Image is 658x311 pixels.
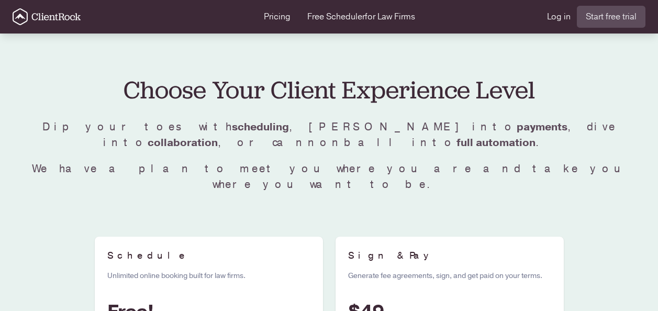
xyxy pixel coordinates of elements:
h2: Schedule [107,249,310,262]
a: Go to the homepage [13,8,81,25]
a: Start free trial [577,6,645,28]
strong: full automation [456,136,536,150]
strong: collaboration [148,136,218,150]
a: Free Schedulerfor Law Firms [307,10,415,23]
h2: Sign & Pay [348,249,551,262]
svg: ClientRock Logo [13,8,81,25]
p: Unlimited online booking built for law firms. [107,270,310,281]
p: Generate fee agreements, sign, and get paid on your terms. [348,270,551,281]
h1: Choose Your Client Experience Level [17,71,641,109]
p: We have a plan to meet you where you are and take you where you want to be. [17,161,641,193]
strong: scheduling [232,120,289,134]
p: Dip your toes with , [PERSON_NAME] into , dive into , or cannonball into . [17,119,641,151]
span: for Law Firms [365,11,415,23]
a: Pricing [264,10,291,23]
strong: payments [517,120,567,134]
a: Log in [547,10,571,23]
